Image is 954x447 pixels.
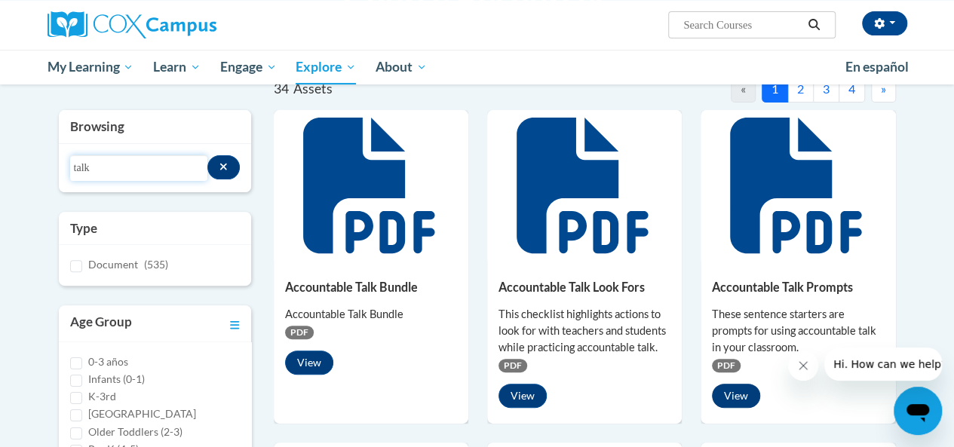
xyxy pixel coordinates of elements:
[210,50,287,84] a: Engage
[88,354,128,370] label: 0-3 años
[824,347,942,381] iframe: Message from company
[366,50,437,84] a: About
[712,280,884,294] h5: Accountable Talk Prompts
[836,51,919,83] a: En español
[498,306,670,356] div: This checklist highlights actions to look for with teachers and students while practicing account...
[88,388,116,405] label: K-3rd
[88,371,145,387] label: Infants (0-1)
[88,406,196,422] label: [GEOGRAPHIC_DATA]
[802,16,825,34] button: Search
[293,81,333,96] span: Assets
[881,81,886,96] span: »
[230,313,240,334] a: Toggle collapse
[894,387,942,435] iframe: Button to launch messaging window
[70,219,240,237] h3: Type
[274,81,289,96] span: 34
[143,50,210,84] a: Learn
[285,280,457,294] h5: Accountable Talk Bundle
[286,50,366,84] a: Explore
[153,58,201,76] span: Learn
[862,11,907,35] button: Account Settings
[285,351,333,375] button: View
[285,306,457,323] div: Accountable Talk Bundle
[788,351,818,381] iframe: Close message
[712,359,741,372] span: PDF
[584,75,896,103] nav: Pagination Navigation
[712,384,760,408] button: View
[285,326,314,339] span: PDF
[682,16,802,34] input: Search Courses
[70,118,240,136] h3: Browsing
[498,280,670,294] h5: Accountable Talk Look Fors
[48,11,216,38] img: Cox Campus
[88,424,183,440] label: Older Toddlers (2-3)
[813,75,839,103] button: 3
[47,58,133,76] span: My Learning
[207,155,240,179] button: Search resources
[38,50,144,84] a: My Learning
[871,75,896,103] button: Next
[36,50,919,84] div: Main menu
[762,75,788,103] button: 1
[48,11,319,38] a: Cox Campus
[712,306,884,356] div: These sentence starters are prompts for using accountable talk in your classroom.
[296,58,356,76] span: Explore
[70,313,132,334] h3: Age Group
[144,258,168,271] span: (535)
[376,58,427,76] span: About
[845,59,909,75] span: En español
[220,58,277,76] span: Engage
[839,75,865,103] button: 4
[88,258,138,271] span: Document
[70,155,208,181] input: Search resources
[498,384,547,408] button: View
[498,359,527,372] span: PDF
[787,75,814,103] button: 2
[9,11,122,23] span: Hi. How can we help?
